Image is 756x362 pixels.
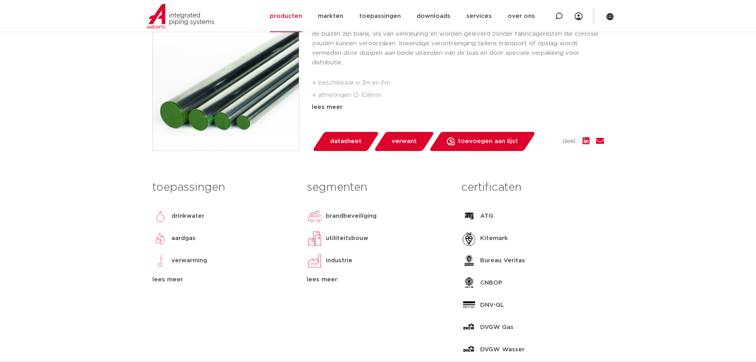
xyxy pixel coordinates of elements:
span: verwant [392,135,417,148]
img: DNV-GL [461,297,477,313]
p: industrie [326,256,352,265]
h3: segmenten [307,180,449,196]
img: Kitemark [461,230,477,246]
img: brandbeveiliging [307,208,323,224]
p: Bureau Veritas [480,256,525,265]
p: brandbeveiliging [326,211,377,221]
img: utiliteitsbouw [307,230,323,246]
p: Kitemark [480,234,508,243]
div: lees meer [307,275,449,285]
img: aardgas [152,230,168,246]
img: Bureau Veritas [461,253,477,269]
li: afmetingen 12-108mm [318,89,604,102]
p: drinkwater [171,211,204,221]
p: DVGW Gas [480,323,514,332]
img: CNBOP [461,275,477,291]
a: datasheet [312,132,379,151]
h3: certificaten [461,180,604,196]
p: DNV-GL [480,300,504,310]
img: Product Image for VSH SudoXPress RVS buis 1.4401 (AISI316) [153,4,299,151]
p: ATG [480,211,493,221]
div: lees meer [312,103,604,112]
img: DVGW Wasser [461,342,477,358]
img: verwarming [152,253,168,269]
p: DVGW Wasser [480,345,525,354]
span: toevoegen aan lijst [458,135,518,148]
p: VSH SudoXPress RVS 1.4401 tubes zijn dunwandige precisiebuizen. De buiten- en binnenwand van de b... [312,20,604,68]
p: verwarming [171,256,207,265]
li: beschikbaar in 3m en 6m [318,77,604,89]
div: lees meer [152,275,295,285]
a: verwant [373,132,435,151]
img: DVGW Gas [461,319,477,335]
span: deel: [563,137,576,146]
p: aardgas [171,234,196,243]
img: industrie [307,253,323,269]
span: datasheet [330,135,362,148]
h3: toepassingen [152,180,295,196]
img: drinkwater [152,208,168,224]
p: utiliteitsbouw [326,234,368,243]
img: ATG [461,208,477,224]
p: CNBOP [480,278,502,288]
